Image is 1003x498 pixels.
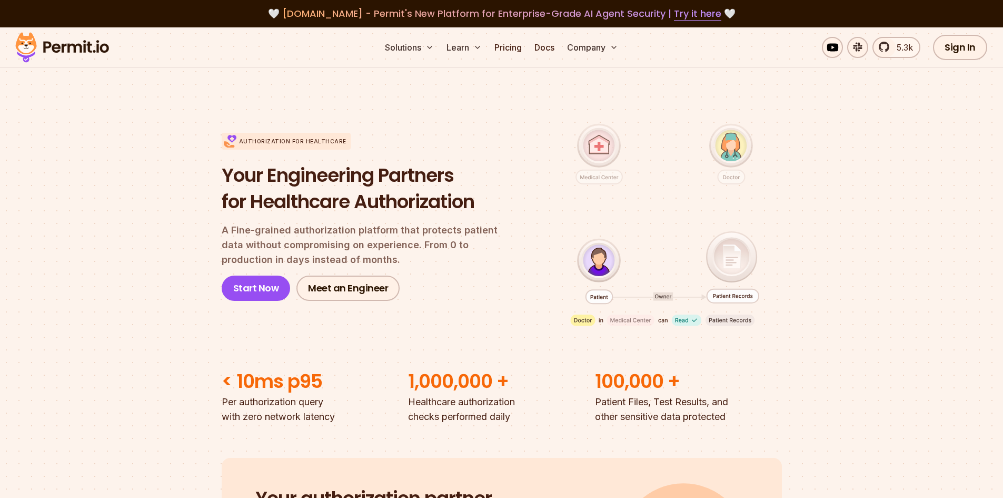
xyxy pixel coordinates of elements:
span: 5.3k [890,41,913,54]
span: [DOMAIN_NAME] - Permit's New Platform for Enterprise-Grade AI Agent Security | [282,7,721,20]
p: Authorization for Healthcare [239,138,346,145]
a: Start Now [222,276,291,301]
h1: Your Engineering Partners for Healthcare Authorization [222,162,515,214]
p: Patient Files, Test Results, and other sensitive data protected [595,395,782,424]
a: 5.3k [872,37,920,58]
p: Healthcare authorization checks performed daily [408,395,595,424]
button: Company [563,37,622,58]
p: A Fine-grained authorization platform that protects patient data without compromising on experien... [222,223,515,267]
h2: 1,000,000 + [408,368,595,395]
button: Learn [442,37,486,58]
a: Pricing [490,37,526,58]
div: 🤍 🤍 [25,6,978,21]
img: Permit logo [11,30,114,65]
a: Try it here [674,7,721,21]
a: Docs [530,37,559,58]
button: Solutions [381,37,438,58]
a: Sign In [933,35,987,60]
p: Per authorization query with zero network latency [222,395,409,424]
h2: 100,000 + [595,368,782,395]
h2: < 10ms p95 [222,368,409,395]
a: Meet an Engineer [296,276,400,301]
